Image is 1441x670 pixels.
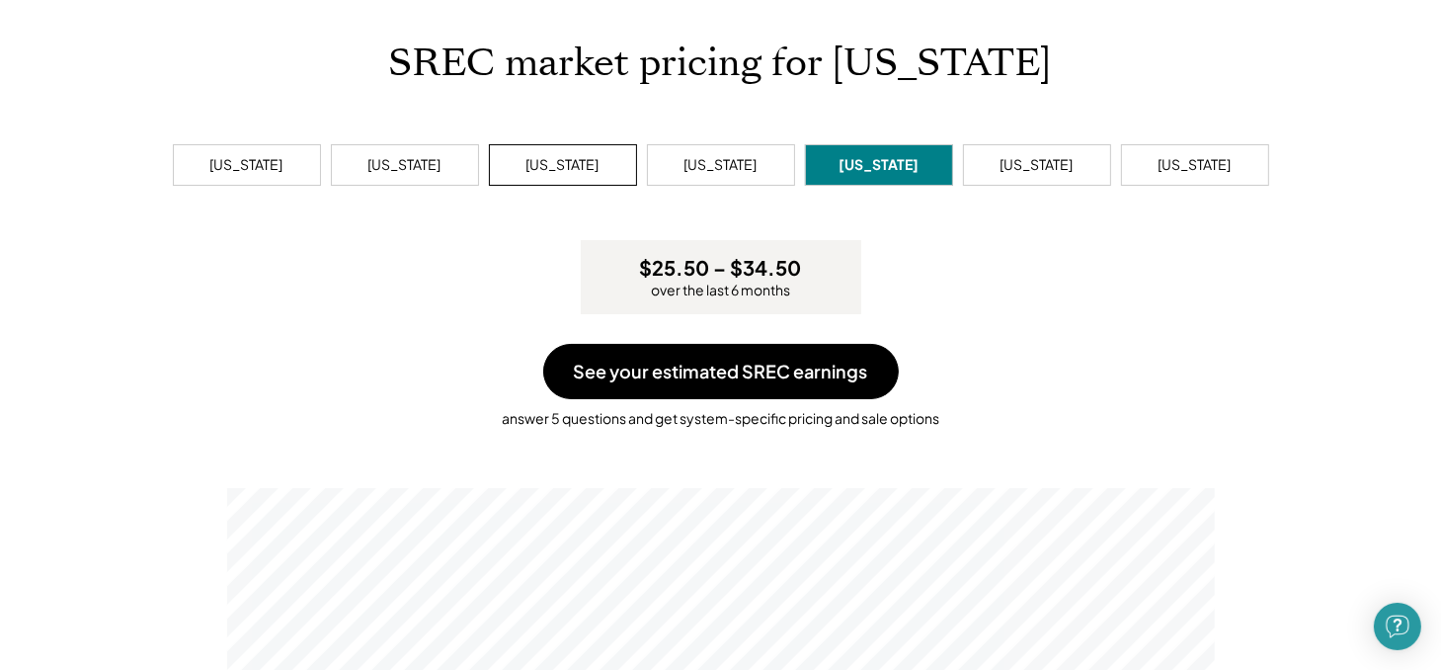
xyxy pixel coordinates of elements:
h1: SREC market pricing for [US_STATE] [389,41,1053,87]
div: [US_STATE] [210,155,283,175]
h3: $25.50 – $34.50 [640,255,802,281]
div: [US_STATE] [684,155,758,175]
div: [US_STATE] [526,155,600,175]
div: [US_STATE] [1001,155,1074,175]
div: Open Intercom Messenger [1374,603,1421,650]
div: [US_STATE] [1159,155,1232,175]
div: [US_STATE] [839,155,919,175]
div: answer 5 questions and get system-specific pricing and sale options [20,399,1421,429]
div: over the last 6 months [651,281,790,300]
div: [US_STATE] [368,155,441,175]
button: See your estimated SREC earnings [543,344,899,399]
